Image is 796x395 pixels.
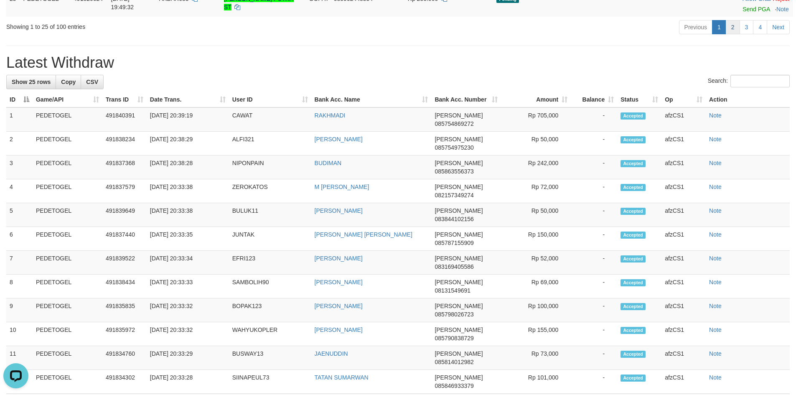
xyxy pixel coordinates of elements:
td: Rp 100,000 [501,298,571,322]
td: 7 [6,251,33,275]
span: Copy 085754975230 to clipboard [435,144,473,151]
td: PEDETOGEL [33,227,102,251]
td: afzCS1 [661,179,706,203]
td: 8 [6,275,33,298]
td: 1 [6,107,33,132]
td: 491840391 [102,107,147,132]
span: [PERSON_NAME] [435,303,483,309]
a: 4 [753,20,767,34]
a: Note [709,112,722,119]
label: Search: [708,75,790,87]
td: ZEROKATOS [229,179,311,203]
div: Showing 1 to 25 of 100 entries [6,19,326,31]
h1: Latest Withdraw [6,54,790,71]
td: 2 [6,132,33,155]
a: 1 [712,20,726,34]
span: Accepted [621,375,646,382]
a: M [PERSON_NAME] [315,183,369,190]
td: afzCS1 [661,370,706,394]
td: - [571,322,617,346]
td: 11 [6,346,33,370]
td: afzCS1 [661,227,706,251]
a: Previous [679,20,712,34]
span: Copy 082157349274 to clipboard [435,192,473,199]
span: [PERSON_NAME] [435,136,483,143]
td: afzCS1 [661,322,706,346]
td: Rp 705,000 [501,107,571,132]
td: afzCS1 [661,203,706,227]
a: Note [709,231,722,238]
td: [DATE] 20:33:38 [147,179,229,203]
a: [PERSON_NAME] [315,279,363,285]
td: afzCS1 [661,251,706,275]
td: - [571,203,617,227]
th: Balance: activate to sort column ascending [571,92,617,107]
td: afzCS1 [661,346,706,370]
span: [PERSON_NAME] [435,374,483,381]
td: 491837579 [102,179,147,203]
span: [PERSON_NAME] [435,183,483,190]
a: [PERSON_NAME] [315,255,363,262]
td: - [571,179,617,203]
td: - [571,227,617,251]
td: ALFI321 [229,132,311,155]
th: Op: activate to sort column ascending [661,92,706,107]
span: Copy 083169405586 to clipboard [435,263,473,270]
td: 491834302 [102,370,147,394]
th: Game/API: activate to sort column ascending [33,92,102,107]
td: BUSWAY13 [229,346,311,370]
td: 491835835 [102,298,147,322]
td: 491834760 [102,346,147,370]
td: - [571,370,617,394]
td: PEDETOGEL [33,346,102,370]
td: 491835972 [102,322,147,346]
a: Copy [56,75,81,89]
td: - [571,155,617,179]
td: PEDETOGEL [33,132,102,155]
span: Accepted [621,327,646,334]
td: PEDETOGEL [33,298,102,322]
a: JAENUDDIN [315,350,348,357]
a: TATAN SUMARWAN [315,374,369,381]
td: afzCS1 [661,275,706,298]
span: CSV [86,79,98,85]
a: Note [709,160,722,166]
span: [PERSON_NAME] [435,279,483,285]
span: Accepted [621,232,646,239]
td: [DATE] 20:38:29 [147,132,229,155]
a: Note [709,303,722,309]
td: 6 [6,227,33,251]
td: 10 [6,322,33,346]
td: Rp 73,000 [501,346,571,370]
td: [DATE] 20:33:38 [147,203,229,227]
th: Amount: activate to sort column ascending [501,92,571,107]
td: - [571,107,617,132]
td: CAWAT [229,107,311,132]
a: [PERSON_NAME] [315,207,363,214]
th: Action [706,92,790,107]
a: RAKHMADI [315,112,346,119]
span: Accepted [621,255,646,262]
span: [PERSON_NAME] [435,207,483,214]
a: [PERSON_NAME] [315,136,363,143]
span: Copy 085814012982 to clipboard [435,359,473,365]
td: PEDETOGEL [33,275,102,298]
td: afzCS1 [661,132,706,155]
a: Note [709,326,722,333]
td: 491839649 [102,203,147,227]
span: Copy 085754869272 to clipboard [435,120,473,127]
td: [DATE] 20:38:28 [147,155,229,179]
a: 2 [726,20,740,34]
th: Trans ID: activate to sort column ascending [102,92,147,107]
span: Copy 08131549691 to clipboard [435,287,470,294]
td: Rp 101,000 [501,370,571,394]
td: SIINAPEUL73 [229,370,311,394]
a: Note [709,207,722,214]
span: Copy 085846933379 to clipboard [435,382,473,389]
td: PEDETOGEL [33,251,102,275]
a: [PERSON_NAME] [PERSON_NAME] [315,231,412,238]
span: Copy [61,79,76,85]
a: Note [709,183,722,190]
td: Rp 242,000 [501,155,571,179]
a: [PERSON_NAME] [315,303,363,309]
